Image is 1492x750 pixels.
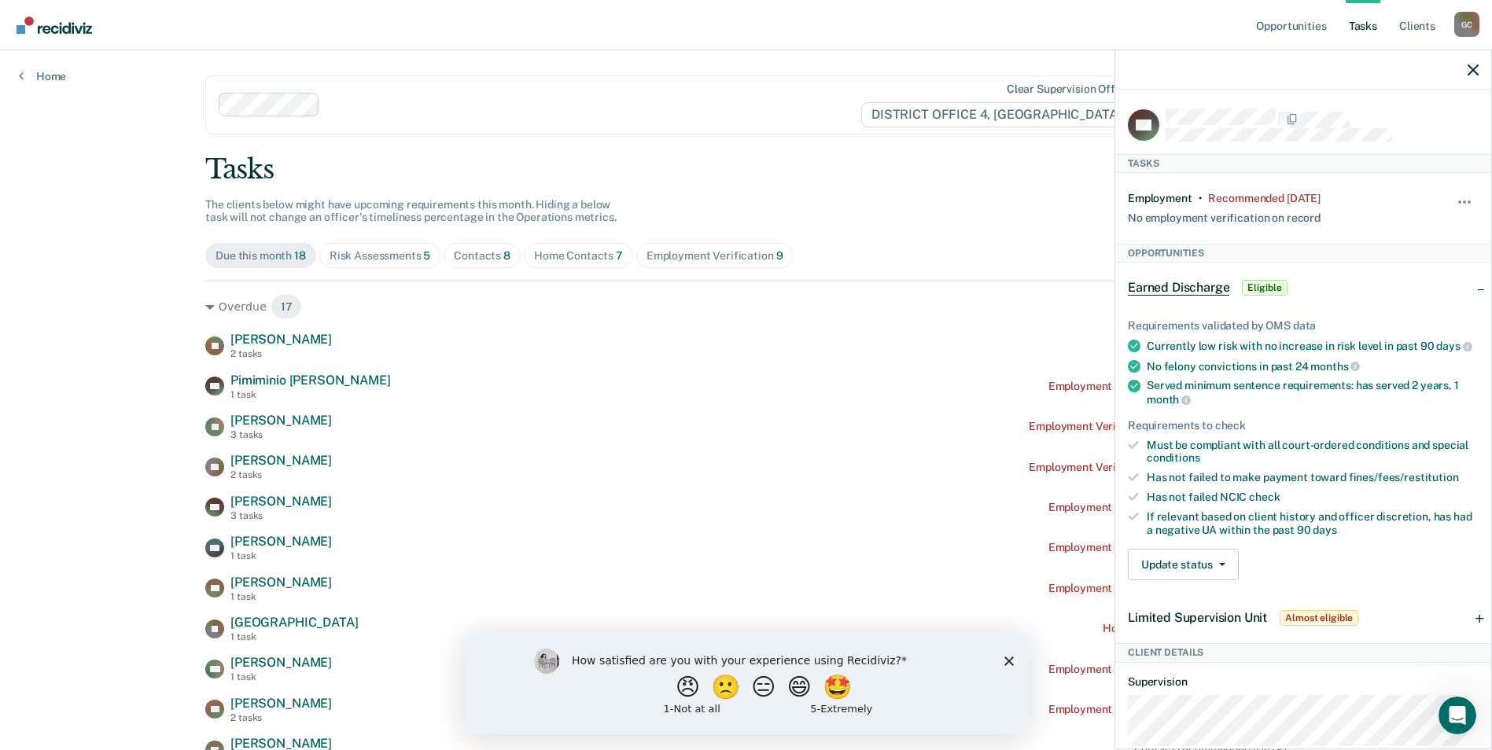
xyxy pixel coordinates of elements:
div: If relevant based on client history and officer discretion, has had a negative UA within the past 90 [1147,510,1479,537]
span: check [1249,491,1280,503]
div: 1 task [230,671,332,682]
div: Tasks [1115,154,1491,173]
span: Limited Supervision Unit [1128,610,1267,625]
iframe: Survey by Kim from Recidiviz [465,633,1028,734]
div: Employment Verification recommended [DATE] [1048,663,1287,676]
div: Opportunities [1115,244,1491,263]
span: [PERSON_NAME] [230,332,332,347]
img: Recidiviz [17,17,92,34]
div: Requirements validated by OMS data [1128,319,1479,333]
span: Eligible [1242,280,1287,296]
div: Earned DischargeEligible [1115,263,1491,313]
div: Currently low risk with no increase in risk level in past 90 [1147,339,1479,353]
div: No felony convictions in past 24 [1147,359,1479,373]
div: Employment Verification recommended [DATE] [1048,703,1287,716]
div: Employment Verification recommended [DATE] [1048,501,1287,514]
div: 1 task [230,389,390,400]
div: Requirements to check [1128,419,1479,432]
span: 17 [271,294,303,319]
div: 3 tasks [230,429,332,440]
span: 8 [503,249,510,262]
div: Employment Verification recommended [DATE] [1048,582,1287,595]
span: days [1313,524,1336,536]
div: Employment Verification recommended a year ago [1029,461,1287,474]
div: Home Contacts [534,249,623,263]
div: Home contact recommended [DATE] [1103,622,1287,635]
div: Clear supervision officers [1007,83,1140,96]
iframe: Intercom live chat [1439,697,1476,734]
span: [PERSON_NAME] [230,453,332,468]
div: 1 task [230,591,332,602]
div: Employment Verification recommended [DATE] [1048,380,1287,393]
span: 5 [423,249,430,262]
span: Pimiminio [PERSON_NAME] [230,373,390,388]
div: Employment Verification recommended a year ago [1029,420,1287,433]
span: conditions [1147,451,1200,464]
div: Due this month [216,249,306,263]
div: Has not failed to make payment toward [1147,471,1479,484]
span: Almost eligible [1280,610,1358,626]
div: Recommended 2 years ago [1208,192,1320,205]
span: [PERSON_NAME] [230,494,332,509]
span: [PERSON_NAME] [230,696,332,711]
button: Update status [1128,549,1239,580]
div: 1 task [230,550,332,561]
span: 18 [294,249,306,262]
a: Home [19,69,66,83]
div: Client Details [1115,643,1491,662]
div: 2 tasks [230,348,332,359]
div: 1 task [230,631,358,642]
span: [PERSON_NAME] [230,655,332,670]
span: [PERSON_NAME] [230,575,332,590]
span: The clients below might have upcoming requirements this month. Hiding a below task will not chang... [205,198,617,224]
span: days [1436,340,1472,352]
div: Employment [1128,192,1192,205]
div: No employment verification on record [1128,205,1321,225]
span: 7 [616,249,623,262]
div: Must be compliant with all court-ordered conditions and special [1147,439,1479,465]
div: Employment Verification recommended [DATE] [1048,541,1287,554]
span: [GEOGRAPHIC_DATA] [230,615,358,630]
span: [PERSON_NAME] [230,534,332,549]
span: month [1147,393,1191,406]
dt: Supervision [1128,675,1479,689]
span: DISTRICT OFFICE 4, [GEOGRAPHIC_DATA] [861,102,1144,127]
div: 3 tasks [230,510,332,521]
div: Tasks [205,153,1287,186]
div: Served minimum sentence requirements: has served 2 years, 1 [1147,379,1479,406]
div: Contacts [454,249,510,263]
span: Earned Discharge [1128,280,1229,296]
div: 2 tasks [230,469,332,480]
span: fines/fees/restitution [1349,471,1459,483]
div: 2 tasks [230,712,332,723]
div: Has not failed NCIC [1147,491,1479,504]
div: Risk Assessments [330,249,431,263]
div: Limited Supervision UnitAlmost eligible [1115,593,1491,643]
span: [PERSON_NAME] [230,413,332,428]
div: • [1199,192,1203,205]
div: Overdue [205,294,1287,319]
button: Profile dropdown button [1454,12,1479,37]
div: Employment Verification [647,249,783,263]
div: G C [1454,12,1479,37]
span: 9 [776,249,783,262]
span: months [1310,360,1360,373]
